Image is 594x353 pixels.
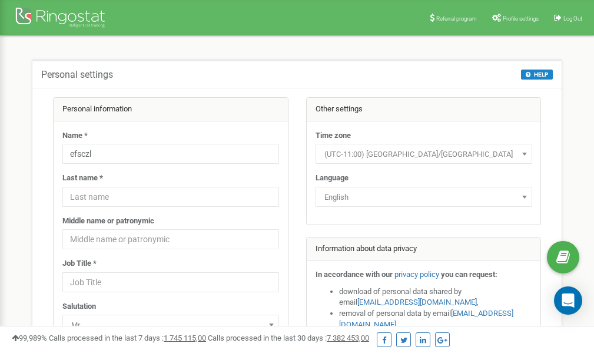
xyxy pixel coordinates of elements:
span: Log Out [563,15,582,22]
a: [EMAIL_ADDRESS][DOMAIN_NAME] [357,298,477,306]
input: Middle name or patronymic [62,229,279,249]
strong: you can request: [441,270,497,279]
label: Name * [62,130,88,141]
span: Mr. [62,315,279,335]
div: Information about data privacy [307,237,541,261]
label: Last name * [62,173,103,184]
span: English [316,187,532,207]
span: Calls processed in the last 30 days : [208,334,369,342]
span: Referral program [436,15,477,22]
div: Other settings [307,98,541,121]
u: 1 745 115,00 [164,334,206,342]
div: Personal information [54,98,288,121]
span: Profile settings [503,15,539,22]
u: 7 382 453,00 [327,334,369,342]
label: Job Title * [62,258,97,269]
li: download of personal data shared by email , [339,286,532,308]
span: Mr. [67,317,275,334]
label: Time zone [316,130,351,141]
li: removal of personal data by email , [339,308,532,330]
span: (UTC-11:00) Pacific/Midway [320,146,528,163]
input: Last name [62,187,279,207]
h5: Personal settings [41,70,113,80]
input: Job Title [62,272,279,292]
input: Name [62,144,279,164]
span: English [320,189,528,206]
label: Middle name or patronymic [62,216,154,227]
a: privacy policy [394,270,439,279]
label: Language [316,173,349,184]
div: Open Intercom Messenger [554,286,582,315]
strong: In accordance with our [316,270,393,279]
button: HELP [521,70,553,80]
span: (UTC-11:00) Pacific/Midway [316,144,532,164]
span: Calls processed in the last 7 days : [49,334,206,342]
label: Salutation [62,301,96,312]
span: 99,989% [12,334,47,342]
